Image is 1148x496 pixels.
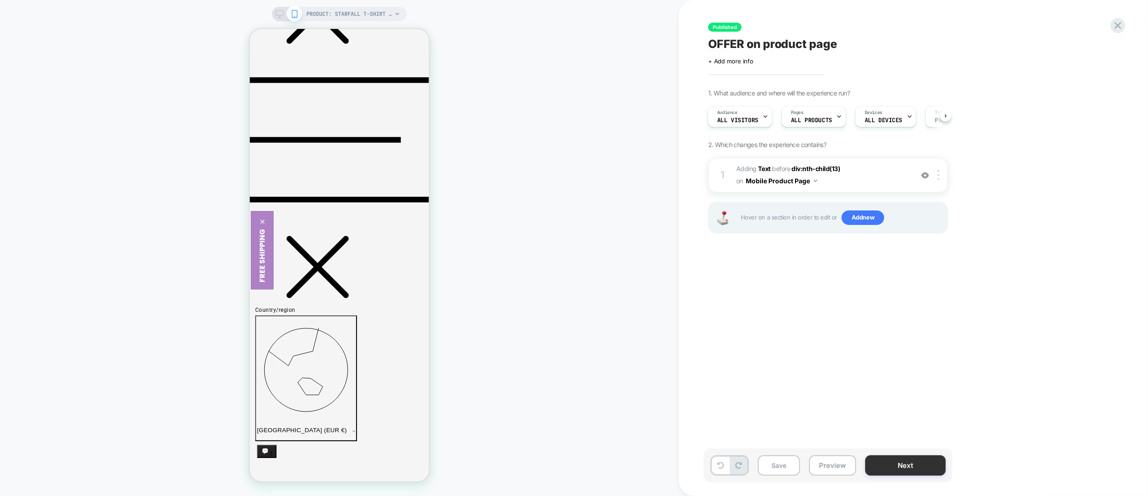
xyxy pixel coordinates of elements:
[7,416,27,445] inbox-online-store-chat: Shopify online store chat
[935,117,966,124] span: Page Load
[717,117,758,124] span: All Visitors
[791,110,804,116] span: Pages
[842,210,884,225] span: Add new
[791,117,832,124] span: ALL PRODUCTS
[865,110,882,116] span: Devices
[809,455,856,476] button: Preview
[865,117,902,124] span: ALL DEVICES
[708,141,826,148] span: 2. Which changes the experience contains?
[5,278,46,284] span: Country/region
[708,37,837,51] span: OFFER on product page
[741,210,943,225] span: Hover on a section in order to edit or
[718,166,727,184] div: 1
[708,57,753,65] span: + Add more info
[772,165,790,172] span: BEFORE
[758,455,800,476] button: Save
[708,89,850,97] span: 1. What audience and where will the experience run?
[717,110,738,116] span: Audience
[708,23,742,32] span: Published
[7,398,97,405] span: [GEOGRAPHIC_DATA] (EUR €)
[306,7,392,21] span: PRODUCT: Starfall T-Shirt [bookish tshirt acotar merch]
[865,455,946,476] button: Next
[792,165,840,172] span: div:nth-child(13)
[814,180,817,182] img: down arrow
[921,172,929,179] img: crossed eye
[736,165,771,172] span: Adding
[938,170,939,180] img: close
[935,110,953,116] span: Trigger
[758,165,771,172] b: Text
[5,286,107,412] button: [GEOGRAPHIC_DATA] (EUR €)
[746,174,817,187] button: Mobile Product Page
[736,175,743,186] span: on
[714,211,732,225] img: Joystick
